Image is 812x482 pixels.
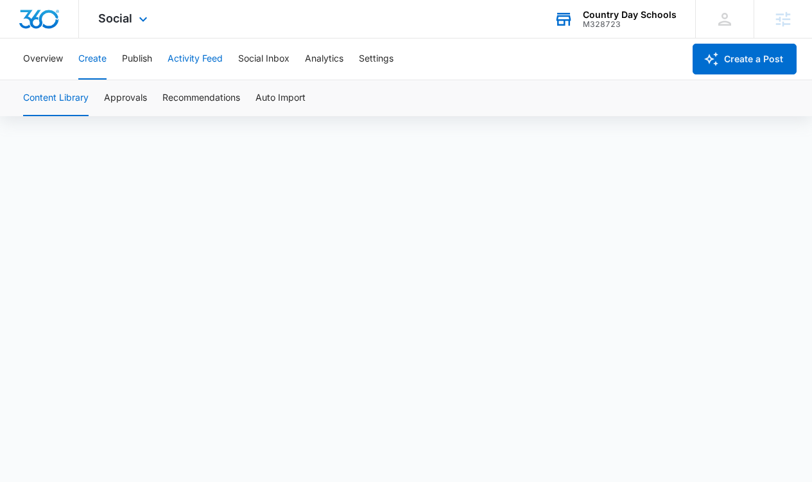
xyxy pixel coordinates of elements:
[78,39,107,80] button: Create
[104,80,147,116] button: Approvals
[23,39,63,80] button: Overview
[168,39,223,80] button: Activity Feed
[583,20,677,29] div: account id
[359,39,393,80] button: Settings
[693,44,797,74] button: Create a Post
[583,10,677,20] div: account name
[23,80,89,116] button: Content Library
[98,12,132,25] span: Social
[162,80,240,116] button: Recommendations
[255,80,306,116] button: Auto Import
[238,39,289,80] button: Social Inbox
[122,39,152,80] button: Publish
[305,39,343,80] button: Analytics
